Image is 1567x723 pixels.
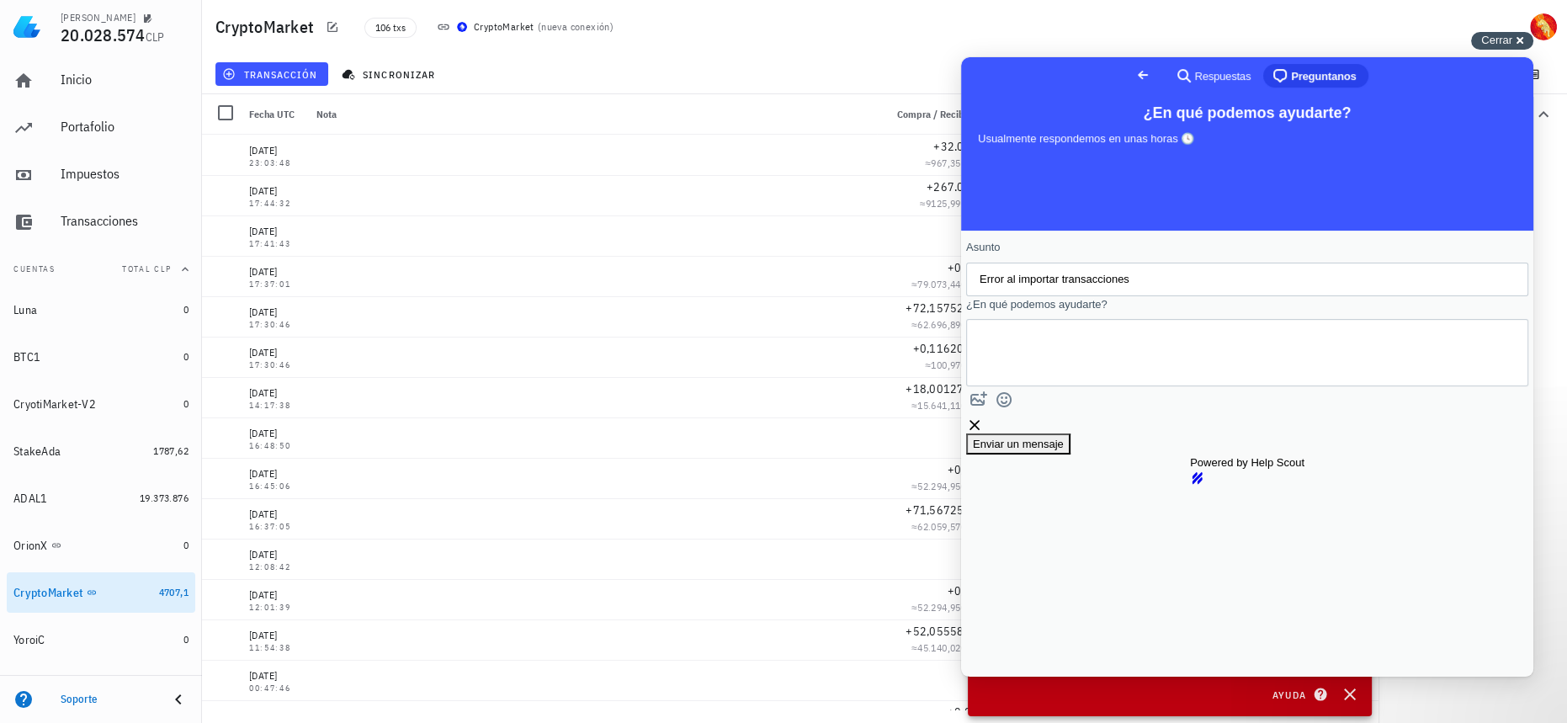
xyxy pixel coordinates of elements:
[249,159,303,167] div: 23:03:48
[249,199,303,208] div: 17:44:32
[7,431,195,471] a: StakeAda 1787,62
[249,546,303,563] div: [DATE]
[917,278,961,290] span: 79.073,44
[61,213,189,229] div: Transacciones
[933,139,978,154] span: +32.000
[215,62,328,86] button: transacción
[927,179,978,194] span: +267.000
[913,341,979,356] span: +0,1162089
[911,601,978,614] span: ≈
[242,94,310,135] div: Fecha UTC
[7,61,195,101] a: Inicio
[931,359,960,371] span: 100,97
[335,62,446,86] button: sincronizar
[538,19,614,35] span: ( )
[146,29,165,45] span: CLP
[183,397,189,410] span: 0
[911,520,978,533] span: ≈
[7,525,195,566] a: OrionX 0
[249,465,303,482] div: [DATE]
[1530,13,1557,40] div: avatar
[877,94,985,135] div: Compra / Recibido
[948,260,978,275] span: +0,16
[249,385,303,401] div: [DATE]
[159,586,189,598] span: 4707,1
[948,704,978,720] span: +0,08
[7,249,195,290] button: CuentasTotal CLP
[183,633,189,646] span: 0
[7,384,195,424] a: CryotiMarket-V2 0
[249,183,303,199] div: [DATE]
[1262,683,1335,706] button: Ayuda
[13,444,61,459] div: StakeAda
[61,119,189,135] div: Portafolio
[7,202,195,242] a: Transacciones
[183,350,189,363] span: 0
[457,22,467,32] img: CryptoMKT
[1481,34,1512,46] span: Cerrar
[7,478,195,518] a: ADAL1 19.373.876
[7,572,195,613] a: CryptoMarket 4707,1
[183,303,189,316] span: 0
[249,482,303,491] div: 16:45:06
[911,318,978,331] span: ≈
[61,693,155,706] div: Soporte
[249,603,303,612] div: 12:01:39
[153,444,189,457] span: 1787,62
[13,350,40,364] div: BTC1
[13,13,40,40] img: LedgiFi
[122,263,172,274] span: Total CLP
[911,641,978,654] span: ≈
[140,492,189,504] span: 19.373.876
[7,619,195,660] a: YoroiC 0
[249,644,303,652] div: 11:54:38
[249,563,303,571] div: 12:08:42
[249,667,303,684] div: [DATE]
[925,157,978,169] span: ≈
[310,94,877,135] div: Nota
[249,684,303,693] div: 00:47:46
[249,506,303,523] div: [DATE]
[7,155,195,195] a: Impuestos
[917,399,961,412] span: 15.641,11
[316,108,337,120] span: Nota
[920,197,978,210] span: ≈
[249,142,303,159] div: [DATE]
[1272,687,1324,702] span: Ayuda
[61,11,135,24] div: [PERSON_NAME]
[917,520,961,533] span: 62.059,57
[926,197,961,210] span: 9125,99
[249,627,303,644] div: [DATE]
[906,300,978,316] span: +72,1575297
[13,586,83,600] div: CryptoMarket
[249,240,303,248] div: 17:41:43
[61,24,146,46] span: 20.028.574
[917,480,961,492] span: 52.294,95
[917,641,961,654] span: 45.140,02
[948,583,978,598] span: +0,11
[249,108,295,120] span: Fecha UTC
[7,108,195,148] a: Portafolio
[61,166,189,182] div: Impuestos
[215,13,321,40] h1: CryptoMarket
[249,321,303,329] div: 17:30:46
[345,67,435,81] span: sincronizar
[917,318,961,331] span: 62.696,89
[249,401,303,410] div: 14:17:38
[13,492,47,506] div: ADAL1
[61,72,189,88] div: Inicio
[931,157,960,169] span: 967,35
[249,442,303,450] div: 16:48:50
[7,290,195,330] a: Luna 0
[375,19,406,37] span: 106 txs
